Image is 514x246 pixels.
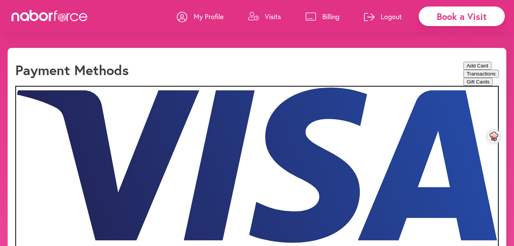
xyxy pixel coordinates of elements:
[463,70,499,77] a: Transactions
[194,12,224,21] p: My Profile
[364,5,402,28] a: Logout
[419,7,505,26] div: Book a Visit
[463,62,491,70] button: Add Card
[248,5,281,28] a: Visits
[322,12,339,21] p: Billing
[381,12,402,21] p: Logout
[463,70,499,78] button: Transactions
[463,78,493,86] button: Gift Cards
[463,78,493,85] a: Gift Cards
[305,5,339,28] a: Billing
[177,5,224,28] a: My Profile
[15,62,129,80] h1: Payment Methods
[265,12,281,21] p: Visits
